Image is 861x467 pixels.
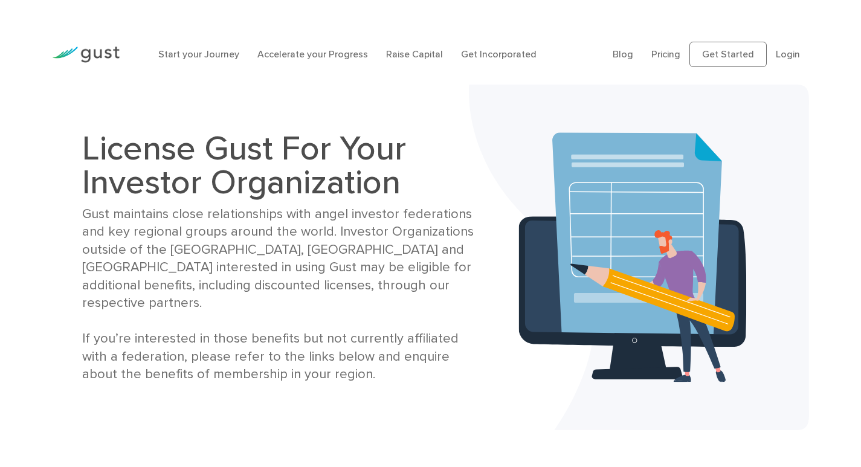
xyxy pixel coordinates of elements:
[776,48,800,60] a: Login
[613,48,633,60] a: Blog
[689,42,767,67] a: Get Started
[257,48,368,60] a: Accelerate your Progress
[461,48,537,60] a: Get Incorporated
[158,48,239,60] a: Start your Journey
[52,47,120,63] img: Gust Logo
[651,48,680,60] a: Pricing
[469,85,809,430] img: Investors Banner Bg
[386,48,443,60] a: Raise Capital
[82,205,481,384] div: Gust maintains close relationships with angel investor federations and key regional groups around...
[82,132,481,199] h1: License Gust For Your Investor Organization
